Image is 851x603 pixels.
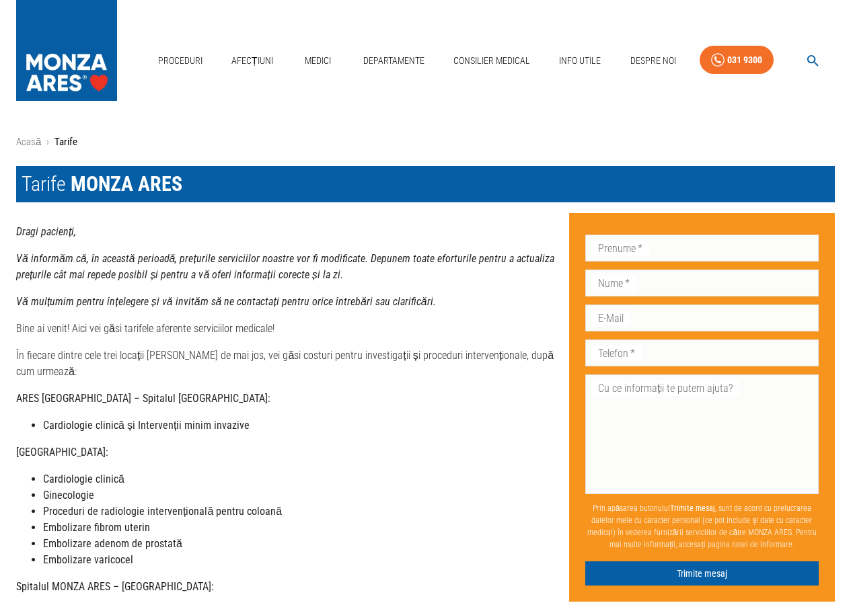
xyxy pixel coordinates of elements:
[585,497,819,556] p: Prin apăsarea butonului , sunt de acord cu prelucrarea datelor mele cu caracter personal (ce pot ...
[43,537,182,550] strong: Embolizare adenom de prostată
[554,47,606,75] a: Info Utile
[46,134,49,150] li: ›
[16,252,554,281] strong: Vă informăm că, în această perioadă, prețurile serviciilor noastre vor fi modificate. Depunem toa...
[670,504,715,513] b: Trimite mesaj
[43,553,133,566] strong: Embolizare varicocel
[43,473,124,485] strong: Cardiologie clinică
[16,348,558,380] p: În fiecare dintre cele trei locații [PERSON_NAME] de mai jos, vei găsi costuri pentru investigați...
[358,47,430,75] a: Departamente
[16,392,270,405] strong: ARES [GEOGRAPHIC_DATA] – Spitalul [GEOGRAPHIC_DATA]:
[16,136,41,148] a: Acasă
[43,521,150,534] strong: Embolizare fibrom uterin
[43,419,250,432] strong: Cardiologie clinică și Intervenții minim invazive
[16,580,214,593] strong: Spitalul MONZA ARES – [GEOGRAPHIC_DATA]:
[54,134,77,150] p: Tarife
[226,47,279,75] a: Afecțiuni
[16,295,436,308] strong: Vă mulțumim pentru înțelegere și vă invităm să ne contactați pentru orice întrebări sau clarificări.
[625,47,681,75] a: Despre Noi
[71,172,182,196] span: MONZA ARES
[297,47,340,75] a: Medici
[153,47,208,75] a: Proceduri
[727,52,762,69] div: 031 9300
[448,47,535,75] a: Consilier Medical
[16,446,108,458] strong: [GEOGRAPHIC_DATA]:
[16,321,558,337] p: Bine ai venit! Aici vei găsi tarifele aferente serviciilor medicale!
[700,46,774,75] a: 031 9300
[585,561,819,586] button: Trimite mesaj
[16,166,835,202] h1: Tarife
[16,225,76,238] strong: Dragi pacienți,
[43,489,94,501] strong: Ginecologie
[43,505,282,518] strong: Proceduri de radiologie intervențională pentru coloană
[16,134,835,150] nav: breadcrumb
